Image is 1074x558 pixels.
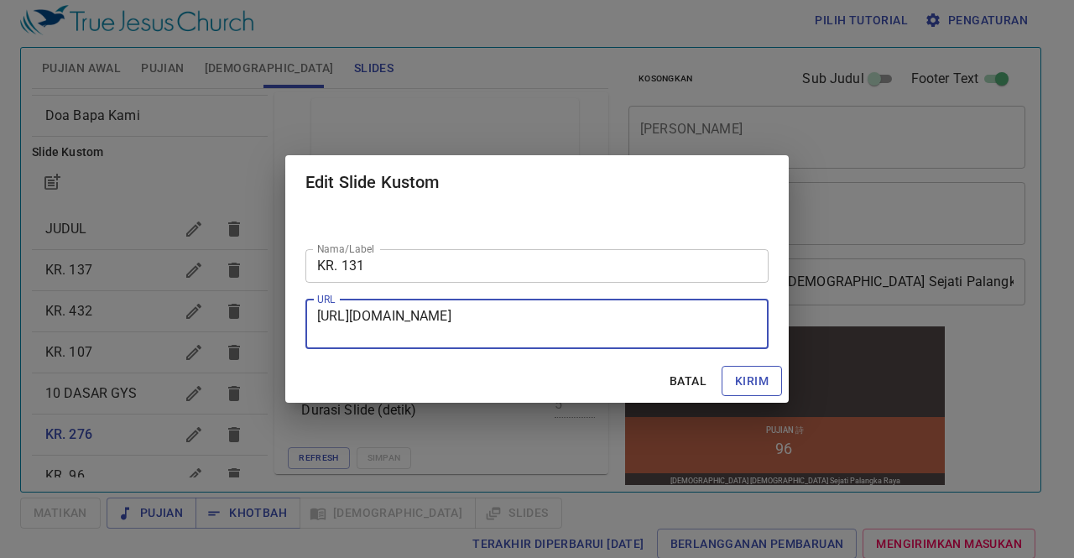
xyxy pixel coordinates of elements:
button: Batal [661,366,715,397]
div: [DEMOGRAPHIC_DATA] [DEMOGRAPHIC_DATA] Sejati Palangka Raya [49,154,279,162]
button: Kirim [722,366,782,397]
span: Batal [668,371,708,392]
textarea: [URL][DOMAIN_NAME] [317,308,757,340]
span: Kirim [735,371,769,392]
p: Pujian 詩 [144,102,182,113]
h2: Edit Slide Kustom [305,169,769,196]
li: 96 [154,117,170,134]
